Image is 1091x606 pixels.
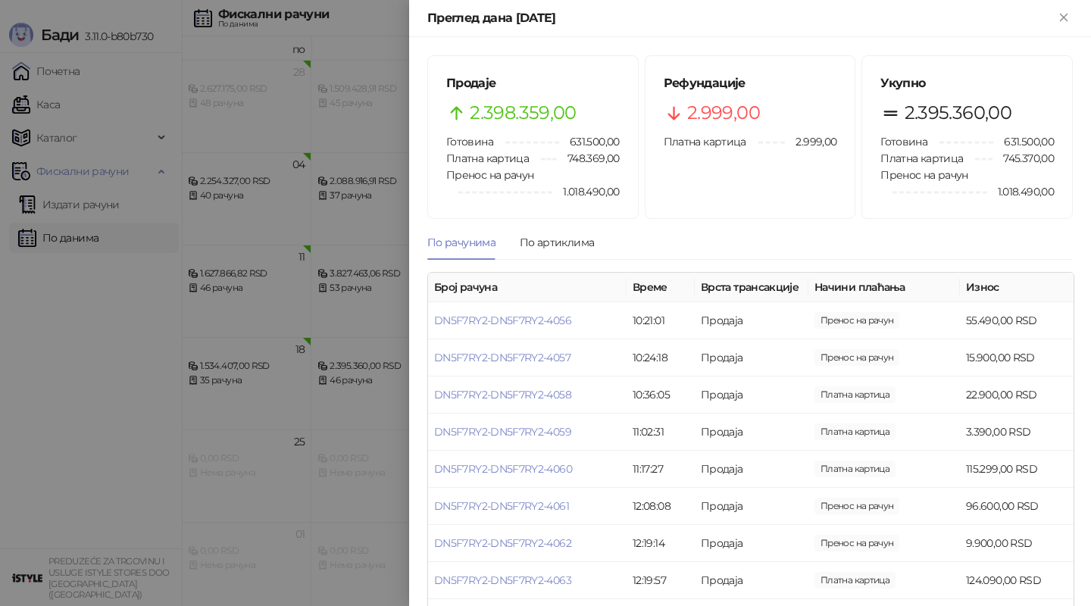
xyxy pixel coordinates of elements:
a: DN5F7RY2-DN5F7RY2-4063 [434,573,571,587]
span: 748.369,00 [557,150,620,167]
td: 3.390,00 RSD [960,414,1074,451]
td: 22.900,00 RSD [960,376,1074,414]
td: Продаја [695,451,808,488]
td: 124.090,00 RSD [960,562,1074,599]
a: DN5F7RY2-DN5F7RY2-4057 [434,351,571,364]
td: 96.600,00 RSD [960,488,1074,525]
span: 55.490,00 [814,312,899,329]
span: Готовина [446,135,493,148]
td: Продаја [695,302,808,339]
th: Број рачуна [428,273,627,302]
td: 15.900,00 RSD [960,339,1074,376]
td: Продаја [695,562,808,599]
button: Close [1055,9,1073,27]
h5: Укупно [880,74,1054,92]
td: 11:02:31 [627,414,695,451]
td: 115.299,00 RSD [960,451,1074,488]
th: Начини плаћања [808,273,960,302]
td: Продаја [695,339,808,376]
td: Продаја [695,488,808,525]
td: 10:24:18 [627,339,695,376]
td: 12:19:57 [627,562,695,599]
span: 22.900,00 [814,386,896,403]
span: 1.018.490,00 [987,183,1054,200]
span: 631.500,00 [559,133,620,150]
a: DN5F7RY2-DN5F7RY2-4059 [434,425,571,439]
span: 15.900,00 [814,349,899,366]
span: Платна картица [880,151,963,165]
div: По рачунима [427,234,495,251]
a: DN5F7RY2-DN5F7RY2-4060 [434,462,572,476]
div: Преглед дана [DATE] [427,9,1055,27]
a: DN5F7RY2-DN5F7RY2-4058 [434,388,571,401]
span: Платна картица [446,151,529,165]
span: Платна картица [664,135,746,148]
td: Продаја [695,525,808,562]
span: 9.900,00 [814,535,899,551]
span: 2.999,00 [785,133,836,150]
span: 124.090,00 [814,572,896,589]
div: По артиклима [520,234,594,251]
span: 115.299,00 [814,461,896,477]
td: 12:19:14 [627,525,695,562]
span: Пренос на рачун [446,168,533,182]
span: 2.395.360,00 [905,98,1011,127]
span: 631.500,00 [993,133,1054,150]
td: 10:36:05 [627,376,695,414]
span: Готовина [880,135,927,148]
span: 745.370,00 [993,150,1054,167]
span: Пренос на рачун [880,168,968,182]
td: Продаја [695,376,808,414]
h5: Рефундације [664,74,837,92]
td: 10:21:01 [627,302,695,339]
td: 12:08:08 [627,488,695,525]
td: Продаја [695,414,808,451]
span: 96.600,00 [814,498,899,514]
td: 55.490,00 RSD [960,302,1074,339]
td: 11:17:27 [627,451,695,488]
a: DN5F7RY2-DN5F7RY2-4056 [434,314,571,327]
span: 2.999,00 [687,98,760,127]
td: 9.900,00 RSD [960,525,1074,562]
th: Износ [960,273,1074,302]
a: DN5F7RY2-DN5F7RY2-4062 [434,536,571,550]
span: 1.018.490,00 [552,183,619,200]
a: DN5F7RY2-DN5F7RY2-4061 [434,499,569,513]
th: Врста трансакције [695,273,808,302]
th: Време [627,273,695,302]
h5: Продаје [446,74,620,92]
span: 3.390,00 [814,423,896,440]
span: 2.398.359,00 [470,98,576,127]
